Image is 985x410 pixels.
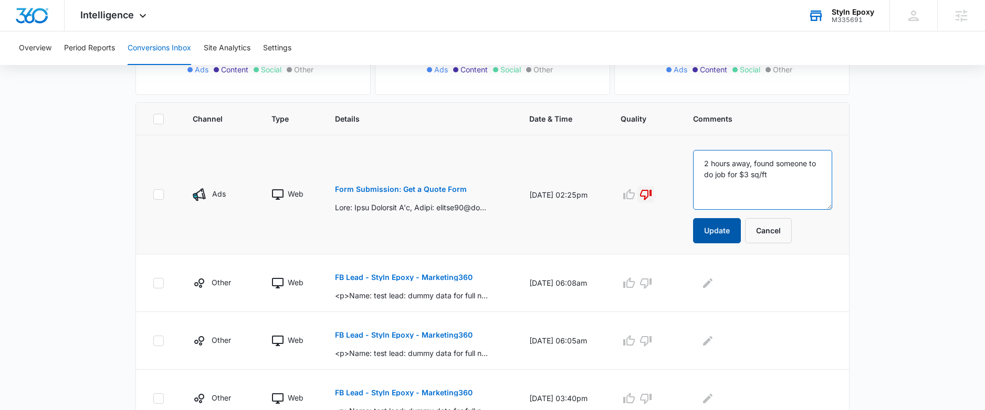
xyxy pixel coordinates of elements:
span: Date & Time [529,113,580,124]
span: Ads [195,64,208,75]
td: [DATE] 02:25pm [517,135,608,254]
p: <p>Name: test lead: dummy data for full name</p>, <p>Email: [EMAIL_ADDRESS][DOMAIN_NAME]</p>, <p>... [335,290,488,301]
p: Other [212,392,231,403]
span: Social [740,64,760,75]
span: Details [335,113,489,124]
button: Edit Comments [699,275,716,292]
div: v 4.0.25 [29,17,51,25]
button: Overview [19,31,51,65]
div: Keywords by Traffic [116,62,177,69]
p: Lore: Ipsu Dolorsit A'c, Adipi: elitse90@doeiu.tem, Incid: 1808293765, Utl etd ma aliq?: E admi v... [335,202,488,213]
span: Intelligence [80,9,134,20]
button: Period Reports [64,31,115,65]
div: account id [832,16,874,24]
span: Other [533,64,553,75]
img: logo_orange.svg [17,17,25,25]
p: Web [288,277,303,288]
p: Other [212,277,231,288]
span: Social [500,64,521,75]
button: Form Submission: Get a Quote Form [335,177,467,202]
button: Update [693,218,741,243]
div: Domain: [DOMAIN_NAME] [27,27,116,36]
span: Comments [693,113,817,124]
button: Edit Comments [699,332,716,349]
button: FB Lead - Styln Epoxy - Marketing360 [335,322,473,348]
p: Web [288,335,303,346]
p: <p>Name: test lead: dummy data for full name</p>, <p>Email: [EMAIL_ADDRESS][DOMAIN_NAME]</p>, <p>... [335,348,488,359]
span: Ads [434,64,448,75]
span: Content [221,64,248,75]
p: Web [288,188,303,199]
td: [DATE] 06:08am [517,254,608,312]
span: Other [773,64,792,75]
p: Other [212,335,231,346]
p: FB Lead - Styln Epoxy - Marketing360 [335,389,473,396]
p: Ads [212,188,226,199]
img: tab_keywords_by_traffic_grey.svg [104,61,113,69]
span: Channel [193,113,231,124]
p: Web [288,392,303,403]
button: Site Analytics [204,31,250,65]
button: Edit Comments [699,390,716,407]
p: Form Submission: Get a Quote Form [335,186,467,193]
span: Content [460,64,488,75]
button: FB Lead - Styln Epoxy - Marketing360 [335,265,473,290]
p: FB Lead - Styln Epoxy - Marketing360 [335,274,473,281]
span: Content [700,64,727,75]
div: account name [832,8,874,16]
span: Other [294,64,313,75]
span: Ads [674,64,687,75]
button: FB Lead - Styln Epoxy - Marketing360 [335,380,473,405]
button: Settings [263,31,291,65]
p: FB Lead - Styln Epoxy - Marketing360 [335,331,473,339]
button: Cancel [745,218,792,243]
span: Quality [621,113,653,124]
div: Domain Overview [40,62,94,69]
textarea: 2 hours away, found someone to do job for $3 sq/ft [693,150,832,210]
span: Social [261,64,281,75]
button: Conversions Inbox [128,31,191,65]
img: website_grey.svg [17,27,25,36]
span: Type [271,113,294,124]
td: [DATE] 06:05am [517,312,608,370]
img: tab_domain_overview_orange.svg [28,61,37,69]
